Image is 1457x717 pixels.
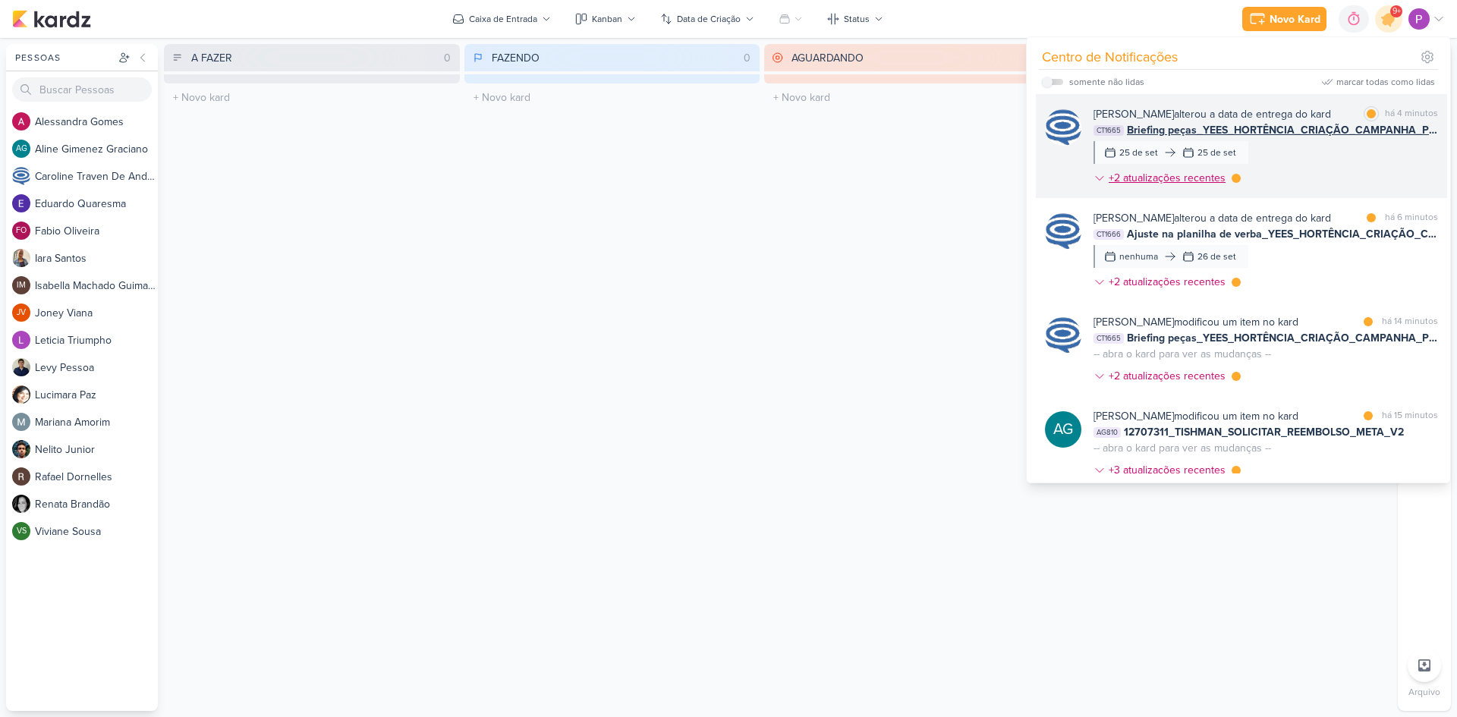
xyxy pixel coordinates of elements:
[12,222,30,240] div: Fabio Oliveira
[1094,229,1124,240] span: CT1666
[35,524,158,539] div: V i v i a n e S o u s a
[1094,108,1174,121] b: [PERSON_NAME]
[1094,314,1298,330] div: modificou um item no kard
[35,278,158,294] div: I s a b e l l a M a c h a d o G u i m a r ã e s
[35,442,158,458] div: N e l i t o J u n i o r
[1045,213,1081,250] img: Caroline Traven De Andrade
[35,223,158,239] div: F a b i o O l i v e i r a
[1094,210,1331,226] div: alterou a data de entrega do kard
[1094,440,1271,456] div: -- abra o kard para ver as mudanças --
[12,167,30,185] img: Caroline Traven De Andrade
[1045,317,1081,354] img: Caroline Traven De Andrade
[12,77,152,102] input: Buscar Pessoas
[12,440,30,458] img: Nelito Junior
[1069,75,1144,89] div: somente não lidas
[1392,5,1401,17] span: 9+
[35,469,158,485] div: R a f a e l D o r n e l l e s
[438,50,457,66] div: 0
[1197,250,1236,263] div: 26 de set
[1094,427,1121,438] span: AG810
[12,140,30,158] div: Aline Gimenez Graciano
[1382,408,1438,424] div: há 15 minutos
[35,305,158,321] div: J o n e y V i a n a
[1382,314,1438,330] div: há 14 minutos
[35,196,158,212] div: E d u a r d o Q u a r e s m a
[12,51,115,64] div: Pessoas
[12,249,30,267] img: Iara Santos
[1094,316,1174,329] b: [PERSON_NAME]
[1408,685,1440,699] p: Arquivo
[1127,330,1438,346] span: Briefing peças_YEES_HORTÊNCIA_CRIAÇÃO_CAMPANHA_PMAX_OFFLINE
[1053,419,1073,440] p: AG
[17,281,26,290] p: IM
[35,387,158,403] div: L u c i m a r a P a z
[35,114,158,130] div: A l e s s a n d r a G o m e s
[12,194,30,212] img: Eduardo Quaresma
[1127,226,1438,242] span: Ajuste na planilha de verba_YEES_HORTÊNCIA_CRIAÇÃO_CAMPANHA_PMAX_OFFLINE
[16,145,27,153] p: AG
[12,495,30,513] img: Renata Brandão
[167,86,457,108] input: + Novo kard
[1109,368,1229,384] div: +2 atualizações recentes
[12,522,30,540] div: Viviane Sousa
[1119,146,1158,159] div: 25 de set
[1109,274,1229,290] div: +2 atualizações recentes
[16,227,27,235] p: FO
[35,360,158,376] div: L e v y P e s s o a
[467,86,757,108] input: + Novo kard
[1094,333,1124,344] span: CT1665
[12,467,30,486] img: Rafael Dornelles
[1242,7,1326,31] button: Novo Kard
[767,86,1057,108] input: + Novo kard
[1109,170,1229,186] div: +2 atualizações recentes
[1094,346,1271,362] div: -- abra o kard para ver as mudanças --
[12,413,30,431] img: Mariana Amorim
[17,309,26,317] p: JV
[1109,462,1229,478] div: +3 atualizações recentes
[1270,11,1320,27] div: Novo Kard
[12,331,30,349] img: Leticia Triumpho
[12,276,30,294] div: Isabella Machado Guimarães
[1336,75,1435,89] div: marcar todas como lidas
[12,385,30,404] img: Lucimara Paz
[1385,106,1438,122] div: há 4 minutos
[1094,125,1124,136] span: CT1665
[1042,47,1178,68] div: Centro de Notificações
[35,141,158,157] div: A l i n e G i m e n e z G r a c i a n o
[1094,212,1174,225] b: [PERSON_NAME]
[12,112,30,131] img: Alessandra Gomes
[12,303,30,322] div: Joney Viana
[35,332,158,348] div: L e t i c i a T r i u m p h o
[1045,109,1081,146] img: Caroline Traven De Andrade
[35,168,158,184] div: C a r o l i n e T r a v e n D e A n d r a d e
[35,496,158,512] div: R e n a t a B r a n d ã o
[12,10,91,28] img: kardz.app
[1124,424,1404,440] span: 12707311_TISHMAN_SOLICITAR_REEMBOLSO_META_V2
[17,527,27,536] p: VS
[1094,106,1331,122] div: alterou a data de entrega do kard
[1197,146,1236,159] div: 25 de set
[1045,411,1081,448] div: Aline Gimenez Graciano
[1127,122,1438,138] span: Briefing peças_YEES_HORTÊNCIA_CRIAÇÃO_CAMPANHA_PMAX_OFFLINE
[12,358,30,376] img: Levy Pessoa
[1408,8,1430,30] img: Distribuição Time Estratégico
[35,250,158,266] div: I a r a S a n t o s
[1094,408,1298,424] div: modificou um item no kard
[35,414,158,430] div: M a r i a n a A m o r i m
[738,50,757,66] div: 0
[1094,410,1174,423] b: [PERSON_NAME]
[1385,210,1438,226] div: há 6 minutos
[1119,250,1158,263] div: nenhuma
